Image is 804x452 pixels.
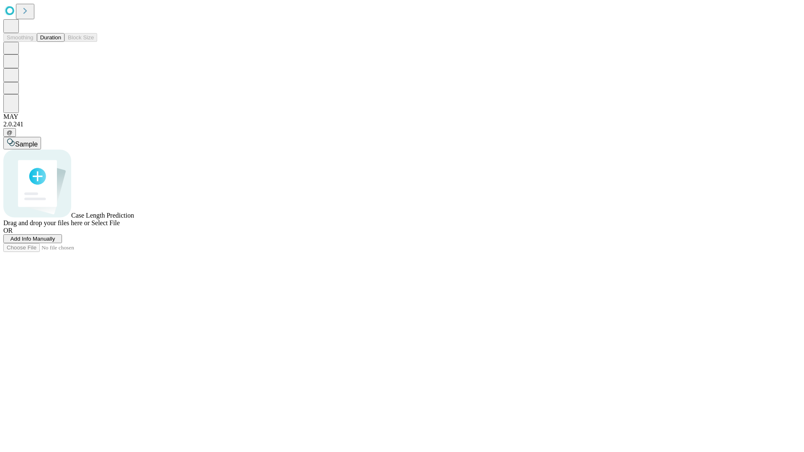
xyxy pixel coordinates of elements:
[3,128,16,137] button: @
[3,227,13,234] span: OR
[3,121,801,128] div: 2.0.241
[7,129,13,136] span: @
[3,113,801,121] div: MAY
[37,33,64,42] button: Duration
[71,212,134,219] span: Case Length Prediction
[10,236,55,242] span: Add Info Manually
[15,141,38,148] span: Sample
[3,33,37,42] button: Smoothing
[3,234,62,243] button: Add Info Manually
[3,137,41,149] button: Sample
[3,219,90,226] span: Drag and drop your files here or
[91,219,120,226] span: Select File
[64,33,97,42] button: Block Size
